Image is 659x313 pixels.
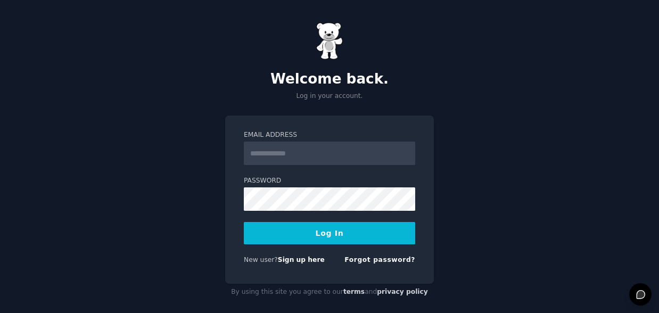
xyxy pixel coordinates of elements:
span: New user? [244,256,278,263]
img: Gummy Bear [316,22,343,60]
p: Log in your account. [225,92,434,101]
h2: Welcome back. [225,71,434,88]
a: Forgot password? [344,256,415,263]
a: Sign up here [278,256,325,263]
label: Email Address [244,130,415,140]
a: privacy policy [377,288,428,295]
label: Password [244,176,415,186]
button: Log In [244,222,415,244]
a: terms [343,288,365,295]
div: By using this site you agree to our and [225,284,434,301]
